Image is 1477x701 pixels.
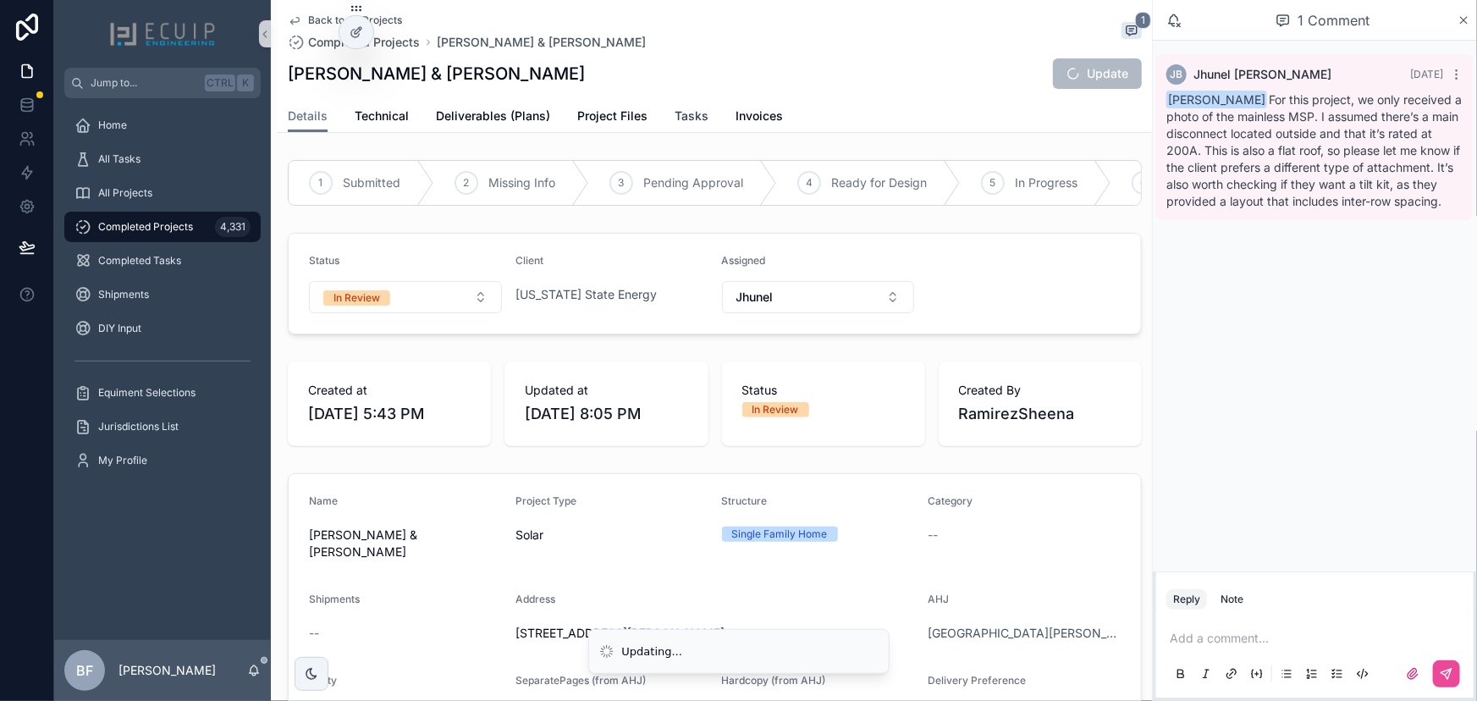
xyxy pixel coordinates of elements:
span: Solar [515,527,543,544]
a: All Tasks [64,144,261,174]
span: Shipments [309,593,360,605]
a: Home [64,110,261,141]
span: 4 [806,176,813,190]
span: Ready for Design [831,174,927,191]
span: Updated at [525,382,687,399]
span: Project Files [577,108,648,124]
button: Select Button [309,281,502,313]
span: Technical [355,108,409,124]
span: DIY Input [98,322,141,335]
a: DIY Input [64,313,261,344]
span: Details [288,108,328,124]
span: Pending Approval [643,174,743,191]
button: Reply [1166,589,1207,610]
span: Client [515,254,543,267]
span: Completed Tasks [98,254,181,268]
div: scrollable content [54,98,271,498]
span: Invoices [736,108,783,124]
span: K [239,76,252,90]
span: Deliverables (Plans) [436,108,550,124]
span: Assigned [722,254,766,267]
span: [PERSON_NAME] [1166,91,1267,108]
a: Project Files [577,101,648,135]
span: AHJ [928,593,949,605]
span: Status [309,254,339,267]
span: Equiment Selections [98,386,196,400]
span: Category [928,494,973,507]
span: 6 [1141,176,1147,190]
span: Created By [959,382,1122,399]
span: Project Type [515,494,576,507]
div: Note [1221,593,1243,606]
img: App logo [109,20,216,47]
a: All Projects [64,178,261,208]
a: Back to All Projects [288,14,402,27]
span: Delivery Preference [928,674,1026,687]
a: Jurisdictions List [64,411,261,442]
div: In Review [333,290,380,306]
span: Tasks [675,108,708,124]
a: [GEOGRAPHIC_DATA][PERSON_NAME] [928,625,1121,642]
a: Invoices [736,101,783,135]
span: Structure [722,494,768,507]
span: Shipments [98,288,149,301]
span: Completed Projects [98,220,193,234]
button: Jump to...CtrlK [64,68,261,98]
span: RamirezSheena [959,402,1122,426]
a: Completed Projects [288,34,420,51]
span: [DATE] 8:05 PM [525,402,687,426]
a: Tasks [675,101,708,135]
span: Hardcopy (from AHJ) [722,674,826,687]
span: 1 Comment [1298,10,1370,30]
span: Back to All Projects [308,14,402,27]
div: 4,331 [215,217,251,237]
button: Select Button [722,281,915,313]
span: Address [515,593,555,605]
a: Deliverables (Plans) [436,101,550,135]
a: Details [288,101,328,133]
a: Completed Tasks [64,246,261,276]
span: Created at [308,382,471,399]
span: 5 [990,176,996,190]
span: My Profile [98,454,147,467]
span: All Tasks [98,152,141,166]
span: Completed Projects [308,34,420,51]
span: Jump to... [91,76,198,90]
a: Equiment Selections [64,378,261,408]
button: Note [1214,589,1250,610]
h1: [PERSON_NAME] & [PERSON_NAME] [288,62,585,86]
span: [PERSON_NAME] & [PERSON_NAME] [309,527,502,560]
a: [US_STATE] State Energy [515,286,657,303]
span: [STREET_ADDRESS][PERSON_NAME] [515,625,915,642]
span: Home [98,119,127,132]
span: SeparatePages (from AHJ) [515,674,646,687]
span: All Projects [98,186,152,200]
span: Ctrl [205,75,235,91]
a: Shipments [64,279,261,310]
span: JB [1171,68,1183,81]
a: Completed Projects4,331 [64,212,261,242]
span: Status [742,382,905,399]
span: 1 [319,176,323,190]
a: [PERSON_NAME] & [PERSON_NAME] [437,34,646,51]
span: Jhunel [PERSON_NAME] [1193,66,1331,83]
span: Submitted [343,174,400,191]
a: Technical [355,101,409,135]
div: In Review [752,402,799,417]
div: Updating... [622,643,683,660]
span: [DATE] [1410,68,1443,80]
div: For this project, we only received a photo of the mainless MSP. I assumed there’s a main disconne... [1166,91,1463,210]
span: -- [309,625,319,642]
a: My Profile [64,445,261,476]
p: [PERSON_NAME] [118,662,216,679]
span: 1 [1135,12,1151,29]
span: 3 [619,176,625,190]
span: In Progress [1015,174,1077,191]
span: Name [309,494,338,507]
div: Single Family Home [732,527,828,542]
span: BF [76,660,93,681]
span: 2 [464,176,470,190]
